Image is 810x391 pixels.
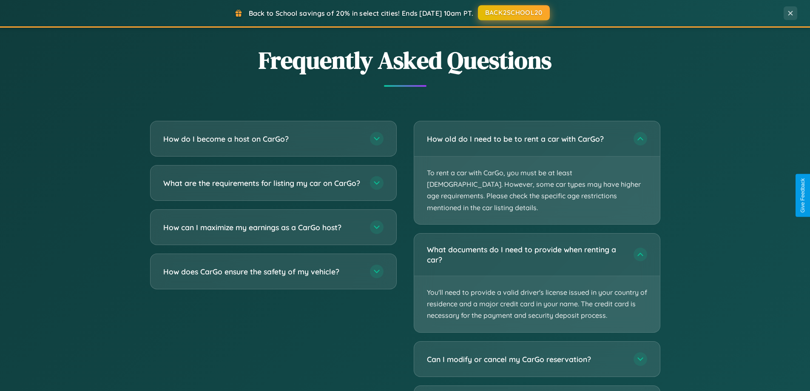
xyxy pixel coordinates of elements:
[800,178,806,213] div: Give Feedback
[414,276,660,332] p: You'll need to provide a valid driver's license issued in your country of residence and a major c...
[163,178,361,188] h3: What are the requirements for listing my car on CarGo?
[427,354,625,364] h3: Can I modify or cancel my CarGo reservation?
[163,222,361,233] h3: How can I maximize my earnings as a CarGo host?
[478,5,550,20] button: BACK2SCHOOL20
[163,266,361,277] h3: How does CarGo ensure the safety of my vehicle?
[150,44,660,77] h2: Frequently Asked Questions
[249,9,473,17] span: Back to School savings of 20% in select cities! Ends [DATE] 10am PT.
[427,244,625,265] h3: What documents do I need to provide when renting a car?
[427,134,625,144] h3: How old do I need to be to rent a car with CarGo?
[163,134,361,144] h3: How do I become a host on CarGo?
[414,157,660,224] p: To rent a car with CarGo, you must be at least [DEMOGRAPHIC_DATA]. However, some car types may ha...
